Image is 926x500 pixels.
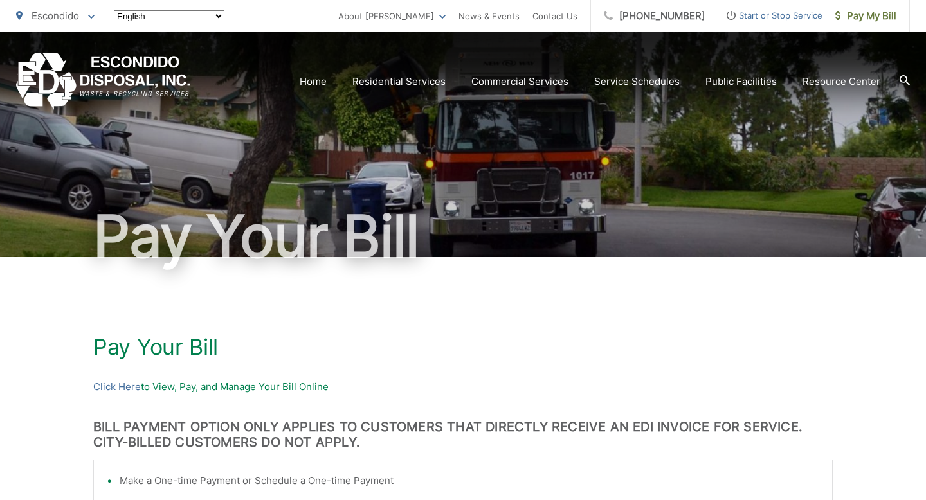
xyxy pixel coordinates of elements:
a: Contact Us [532,8,577,24]
select: Select a language [114,10,224,22]
a: Commercial Services [471,74,568,89]
a: Residential Services [352,74,446,89]
h1: Pay Your Bill [16,204,910,269]
a: Home [300,74,327,89]
a: Click Here [93,379,141,395]
span: Escondido [32,10,79,22]
li: Make a One-time Payment or Schedule a One-time Payment [120,473,819,488]
a: News & Events [458,8,520,24]
span: Pay My Bill [835,8,896,24]
a: About [PERSON_NAME] [338,8,446,24]
a: EDCD logo. Return to the homepage. [16,53,190,110]
h1: Pay Your Bill [93,334,833,360]
a: Public Facilities [705,74,777,89]
a: Service Schedules [594,74,680,89]
h3: BILL PAYMENT OPTION ONLY APPLIES TO CUSTOMERS THAT DIRECTLY RECEIVE AN EDI INVOICE FOR SERVICE. C... [93,419,833,450]
a: Resource Center [803,74,880,89]
p: to View, Pay, and Manage Your Bill Online [93,379,833,395]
